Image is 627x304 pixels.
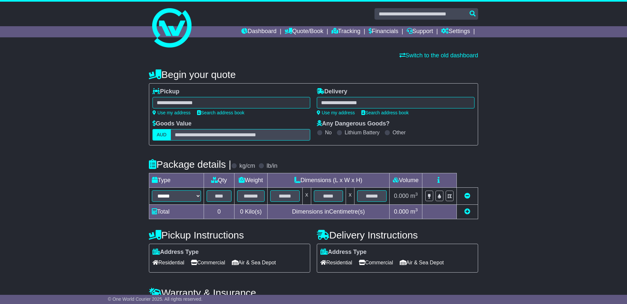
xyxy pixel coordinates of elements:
h4: Pickup Instructions [149,230,310,240]
a: Tracking [332,26,360,37]
td: Kilo(s) [234,205,268,219]
label: Delivery [317,88,347,95]
span: Air & Sea Depot [400,257,444,268]
a: Use my address [317,110,355,115]
a: Support [407,26,433,37]
h4: Delivery Instructions [317,230,478,240]
h4: Begin your quote [149,69,478,80]
a: Search address book [197,110,244,115]
td: Dimensions (L x W x H) [267,173,389,188]
label: lb/in [267,162,277,170]
a: Settings [441,26,470,37]
span: 0.000 [394,193,409,199]
td: Volume [389,173,422,188]
label: Other [393,129,406,136]
span: Commercial [359,257,393,268]
label: kg/cm [239,162,255,170]
label: Any Dangerous Goods? [317,120,390,127]
label: AUD [152,129,171,141]
label: No [325,129,332,136]
a: Remove this item [464,193,470,199]
span: 0 [240,208,243,215]
td: Dimensions in Centimetre(s) [267,205,389,219]
label: Lithium Battery [345,129,380,136]
a: Quote/Book [285,26,323,37]
td: x [302,188,311,205]
td: Qty [204,173,234,188]
label: Pickup [152,88,179,95]
label: Address Type [152,249,199,256]
sup: 3 [415,207,418,212]
a: Add new item [464,208,470,215]
td: Weight [234,173,268,188]
span: m [410,208,418,215]
a: Financials [369,26,398,37]
h4: Warranty & Insurance [149,287,478,298]
span: m [410,193,418,199]
span: Residential [152,257,184,268]
span: Commercial [191,257,225,268]
a: Dashboard [241,26,276,37]
a: Use my address [152,110,191,115]
span: Residential [320,257,352,268]
td: 0 [204,205,234,219]
h4: Package details | [149,159,231,170]
span: 0.000 [394,208,409,215]
span: © One World Courier 2025. All rights reserved. [108,296,203,302]
a: Search address book [361,110,409,115]
td: Total [149,205,204,219]
label: Goods Value [152,120,192,127]
span: Air & Sea Depot [232,257,276,268]
label: Address Type [320,249,367,256]
sup: 3 [415,192,418,197]
td: x [346,188,354,205]
a: Switch to the old dashboard [399,52,478,59]
td: Type [149,173,204,188]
